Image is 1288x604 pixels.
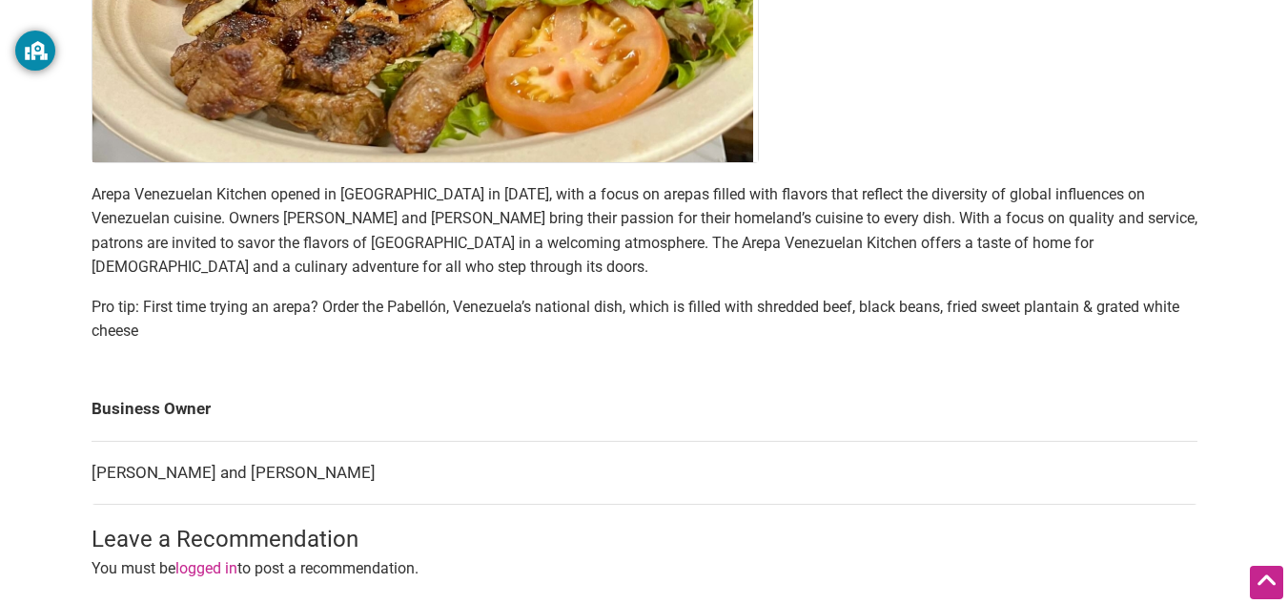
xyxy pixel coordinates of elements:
[92,182,1197,280] p: Arepa Venezuelan Kitchen opened in [GEOGRAPHIC_DATA] in [DATE], with a focus on arepas filled wit...
[15,31,55,71] button: GoGuardian Privacy Information
[92,378,1197,441] td: Business Owner
[175,559,237,577] a: logged in
[92,524,1197,556] h3: Leave a Recommendation
[1250,566,1283,599] div: Scroll Back to Top
[92,295,1197,344] p: Pro tip: First time trying an arepa? Order the Pabellón, Venezuela’s national dish, which is fill...
[92,441,1197,505] td: [PERSON_NAME] and [PERSON_NAME]
[92,556,1197,581] p: You must be to post a recommendation.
